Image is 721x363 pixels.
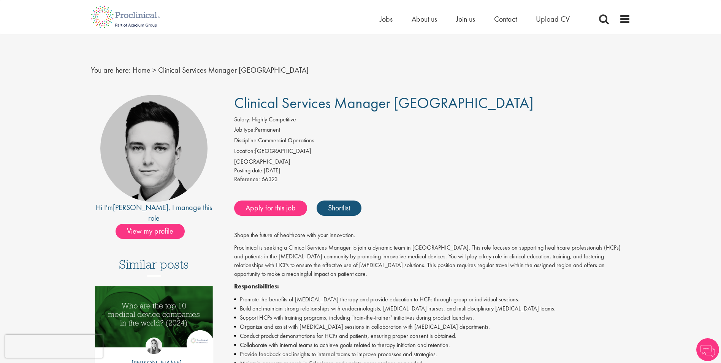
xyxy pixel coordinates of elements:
span: Posting date: [234,166,264,174]
span: Clinical Services Manager [GEOGRAPHIC_DATA] [234,93,534,113]
a: [PERSON_NAME] [113,202,168,212]
span: View my profile [116,224,185,239]
strong: Responsibilities: [234,282,279,290]
li: Build and maintain strong relationships with endocrinologists, [MEDICAL_DATA] nurses, and multidi... [234,304,631,313]
span: You are here: [91,65,131,75]
li: Organize and assist with [MEDICAL_DATA] sessions in collaboration with [MEDICAL_DATA] departments. [234,322,631,331]
iframe: reCAPTCHA [5,335,103,358]
h3: Similar posts [119,258,189,276]
img: imeage of recruiter Connor Lynes [100,95,208,202]
p: Shape the future of healthcare with your innovation. [234,231,631,240]
a: Contact [494,14,517,24]
div: Hi I'm , I manage this role [91,202,217,224]
img: Hannah Burke [146,338,162,354]
label: Job type: [234,126,255,134]
div: [DATE] [234,166,631,175]
li: Commercial Operations [234,136,631,147]
a: Jobs [380,14,393,24]
li: [GEOGRAPHIC_DATA] [234,147,631,158]
a: breadcrumb link [133,65,151,75]
label: Reference: [234,175,260,184]
span: Highly Competitive [252,115,296,123]
span: > [152,65,156,75]
a: Upload CV [536,14,570,24]
label: Salary: [234,115,250,124]
img: Top 10 Medical Device Companies 2024 [95,286,213,347]
li: Promote the benefits of [MEDICAL_DATA] therapy and provide education to HCPs through group or ind... [234,295,631,304]
a: Link to a post [95,286,213,353]
li: Conduct product demonstrations for HCPs and patients, ensuring proper consent is obtained. [234,331,631,341]
label: Discipline: [234,136,258,145]
img: Chatbot [696,338,719,361]
a: Shortlist [317,201,361,216]
a: Apply for this job [234,201,307,216]
p: Proclinical is seeking a Clinical Services Manager to join a dynamic team in [GEOGRAPHIC_DATA]. T... [234,244,631,278]
a: Join us [456,14,475,24]
label: Location: [234,147,255,156]
a: About us [412,14,437,24]
li: Provide feedback and insights to internal teams to improve processes and strategies. [234,350,631,359]
div: [GEOGRAPHIC_DATA] [234,158,631,166]
span: 66323 [261,175,278,183]
a: View my profile [116,225,192,235]
li: Permanent [234,126,631,136]
span: Clinical Services Manager [GEOGRAPHIC_DATA] [158,65,309,75]
li: Support HCPs with training programs, including "train-the-trainer" initiatives during product lau... [234,313,631,322]
li: Collaborate with internal teams to achieve goals related to therapy initiation and retention. [234,341,631,350]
